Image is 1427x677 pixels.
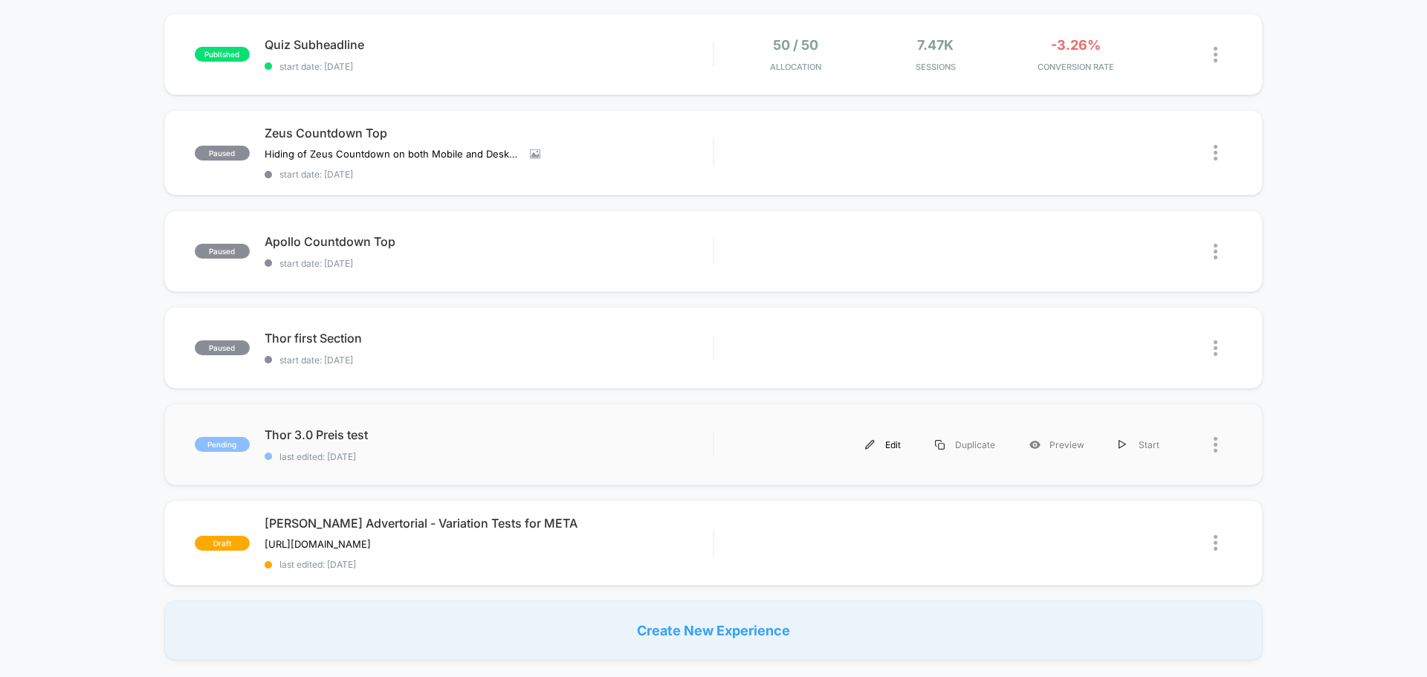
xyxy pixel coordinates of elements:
[164,600,1263,660] div: Create New Experience
[195,340,250,355] span: paused
[1214,340,1217,356] img: close
[917,37,954,53] span: 7.47k
[1214,47,1217,62] img: close
[265,331,713,346] span: Thor first Section
[265,148,519,160] span: Hiding of Zeus Countdown on both Mobile and Desktop
[265,559,713,570] span: last edited: [DATE]
[265,61,713,72] span: start date: [DATE]
[265,169,713,180] span: start date: [DATE]
[265,427,713,442] span: Thor 3.0 Preis test
[1101,428,1177,461] div: Start
[1214,244,1217,259] img: close
[265,234,713,249] span: Apollo Countdown Top
[1009,62,1142,72] span: CONVERSION RATE
[865,440,875,450] img: menu
[195,146,250,161] span: paused
[265,354,713,366] span: start date: [DATE]
[195,437,250,452] span: Pending
[935,440,945,450] img: menu
[1051,37,1101,53] span: -3.26%
[265,258,713,269] span: start date: [DATE]
[265,451,713,462] span: last edited: [DATE]
[848,428,918,461] div: Edit
[265,538,371,550] span: [URL][DOMAIN_NAME]
[265,516,713,531] span: [PERSON_NAME] Advertorial - Variation Tests for META
[265,126,713,140] span: Zeus Countdown Top
[1012,428,1101,461] div: Preview
[195,244,250,259] span: paused
[1214,145,1217,161] img: close
[870,62,1003,72] span: Sessions
[773,37,818,53] span: 50 / 50
[770,62,821,72] span: Allocation
[195,536,250,551] span: draft
[1214,437,1217,453] img: close
[918,428,1012,461] div: Duplicate
[195,47,250,62] span: published
[1214,535,1217,551] img: close
[1119,440,1126,450] img: menu
[265,37,713,52] span: Quiz Subheadline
